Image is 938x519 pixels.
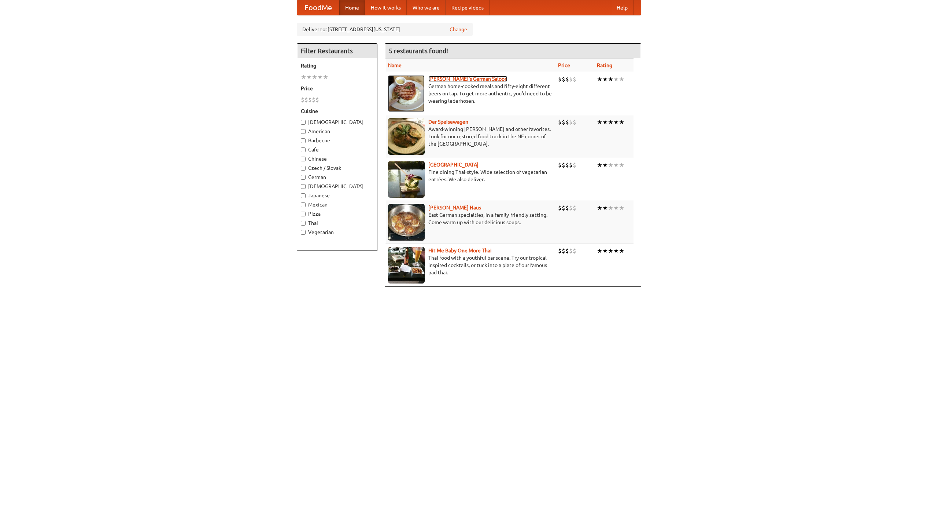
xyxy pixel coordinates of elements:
li: $ [301,96,304,104]
h5: Cuisine [301,107,373,115]
li: ★ [602,161,608,169]
input: Thai [301,221,306,226]
div: Deliver to: [STREET_ADDRESS][US_STATE] [297,23,473,36]
li: ★ [602,75,608,83]
input: [DEMOGRAPHIC_DATA] [301,120,306,125]
li: ★ [613,247,619,255]
li: $ [558,247,562,255]
label: Barbecue [301,137,373,144]
label: [DEMOGRAPHIC_DATA] [301,118,373,126]
li: $ [562,118,565,126]
li: $ [562,204,565,212]
a: Recipe videos [446,0,490,15]
li: ★ [608,247,613,255]
li: $ [565,118,569,126]
li: $ [558,204,562,212]
b: Hit Me Baby One More Thai [428,248,492,253]
h5: Price [301,85,373,92]
li: ★ [323,73,328,81]
li: ★ [597,75,602,83]
a: How it works [365,0,407,15]
li: ★ [619,75,624,83]
b: [GEOGRAPHIC_DATA] [428,162,479,168]
li: $ [562,247,565,255]
li: ★ [619,161,624,169]
li: ★ [619,118,624,126]
label: Pizza [301,210,373,218]
a: [PERSON_NAME] Haus [428,205,481,211]
p: Fine dining Thai-style. Wide selection of vegetarian entrées. We also deliver. [388,168,552,183]
label: Czech / Slovak [301,164,373,172]
li: $ [315,96,319,104]
li: ★ [602,247,608,255]
h5: Rating [301,62,373,69]
input: [DEMOGRAPHIC_DATA] [301,184,306,189]
li: ★ [608,118,613,126]
h4: Filter Restaurants [297,44,377,58]
li: $ [304,96,308,104]
label: Mexican [301,201,373,208]
li: ★ [608,75,613,83]
li: ★ [597,204,602,212]
li: ★ [317,73,323,81]
li: ★ [619,247,624,255]
ng-pluralize: 5 restaurants found! [389,47,448,54]
li: ★ [613,204,619,212]
label: Chinese [301,155,373,162]
input: Cafe [301,147,306,152]
li: ★ [602,118,608,126]
li: ★ [613,161,619,169]
a: Name [388,62,402,68]
input: Barbecue [301,138,306,143]
p: Award-winning [PERSON_NAME] and other favorites. Look for our restored food truck in the NE corne... [388,125,552,147]
label: Japanese [301,192,373,199]
li: ★ [613,75,619,83]
li: $ [569,247,573,255]
input: Japanese [301,193,306,198]
a: Help [611,0,634,15]
label: Thai [301,219,373,227]
li: $ [573,75,576,83]
label: Vegetarian [301,229,373,236]
li: $ [573,118,576,126]
li: $ [573,161,576,169]
li: $ [562,75,565,83]
p: German home-cooked meals and fifty-eight different beers on tap. To get more authentic, you'd nee... [388,83,552,105]
a: Der Speisewagen [428,119,468,125]
li: $ [308,96,312,104]
input: Pizza [301,212,306,216]
li: $ [562,161,565,169]
li: $ [573,204,576,212]
li: $ [573,247,576,255]
li: ★ [301,73,306,81]
li: ★ [597,118,602,126]
input: Vegetarian [301,230,306,235]
a: FoodMe [297,0,339,15]
label: [DEMOGRAPHIC_DATA] [301,183,373,190]
input: Czech / Slovak [301,166,306,171]
li: $ [558,118,562,126]
input: Mexican [301,202,306,207]
li: $ [569,161,573,169]
a: Who we are [407,0,446,15]
li: ★ [602,204,608,212]
li: $ [312,96,315,104]
a: [PERSON_NAME]'s German Saloon [428,76,507,82]
img: babythai.jpg [388,247,425,284]
label: German [301,173,373,181]
li: $ [558,75,562,83]
li: $ [569,204,573,212]
li: ★ [613,118,619,126]
p: East German specialties, in a family-friendly setting. Come warm up with our delicious soups. [388,211,552,226]
li: ★ [608,204,613,212]
li: ★ [619,204,624,212]
li: ★ [597,247,602,255]
img: esthers.jpg [388,75,425,112]
li: $ [565,247,569,255]
img: kohlhaus.jpg [388,204,425,241]
li: ★ [597,161,602,169]
li: ★ [306,73,312,81]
